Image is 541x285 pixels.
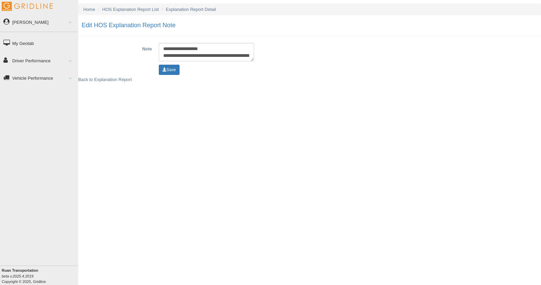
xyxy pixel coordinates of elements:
[102,7,159,12] a: HOS Explanation Report List
[2,274,33,278] i: beta v.2025.4.2019
[78,43,155,52] label: Note
[2,2,53,11] img: Gridline
[166,7,216,12] a: Explanation Report Detail
[78,77,132,82] a: Back to Explanation Report
[82,22,541,29] h2: Edit HOS Explanation Report Note
[2,268,78,284] div: Copyright © 2025, Gridline
[159,65,180,75] button: Save
[2,268,38,272] b: Ruan Transportation
[83,7,95,12] a: Home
